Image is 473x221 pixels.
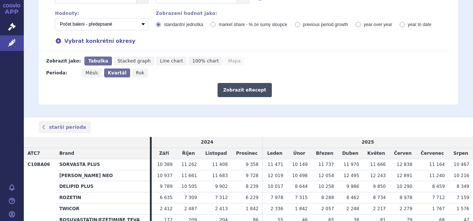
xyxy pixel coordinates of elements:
[108,70,126,76] span: Kvartál
[295,184,308,189] span: 8 644
[86,70,99,76] span: Měsíc
[181,173,197,178] span: 11 661
[457,195,469,200] span: 7 159
[416,148,448,159] td: Červenec
[156,11,451,16] div: Zobrazení hodnot jako:
[46,68,78,77] div: Perioda:
[228,58,241,64] span: Mapa
[246,206,258,211] span: 1 842
[338,148,363,159] td: Duben
[318,184,334,189] span: 10 258
[181,162,197,167] span: 11 262
[246,184,258,189] span: 8 239
[201,148,232,159] td: Listopad
[321,195,334,200] span: 8 288
[432,195,445,200] span: 7 712
[429,173,445,178] span: 11 240
[268,184,283,189] span: 10 017
[346,195,359,200] span: 8 462
[39,121,91,133] a: starší perioda
[287,148,312,159] td: Únor
[212,173,228,178] span: 11 683
[157,162,173,167] span: 10 389
[164,22,203,27] span: standardní jednotka
[270,206,283,211] span: 2 336
[389,148,416,159] td: Červen
[160,58,183,64] span: Line chart
[246,173,258,178] span: 9 728
[268,173,283,178] span: 12 019
[55,204,150,215] th: TWICOR
[370,162,386,167] span: 11 666
[295,195,308,200] span: 7 315
[292,162,308,167] span: 10 149
[432,206,445,211] span: 1 767
[181,184,197,189] span: 10 505
[263,137,473,148] td: 2025
[432,184,445,189] span: 8 459
[448,148,473,159] td: Srpen
[118,58,151,64] span: Stacked graph
[373,195,386,200] span: 8 734
[318,162,334,167] span: 11 737
[457,184,469,189] span: 8 349
[346,206,359,211] span: 2 248
[28,151,40,156] span: ATC7
[346,184,359,189] span: 9 986
[318,173,334,178] span: 12 054
[429,162,445,167] span: 11 164
[212,162,228,167] span: 11 408
[373,206,386,211] span: 2 217
[215,184,228,189] span: 9 902
[399,195,412,200] span: 8 978
[192,58,219,64] span: 100% chart
[55,170,150,181] th: [PERSON_NAME] NEO
[215,206,228,211] span: 2 413
[218,83,272,97] button: Zobrazit eRecept
[270,195,283,200] span: 7 978
[397,162,412,167] span: 12 838
[152,137,262,148] td: 2024
[321,206,334,211] span: 2 057
[136,70,144,76] span: Rok
[157,173,173,178] span: 10 937
[160,184,173,189] span: 9 789
[454,162,469,167] span: 10 467
[55,11,148,16] div: Hodnoty:
[268,162,283,167] span: 11 471
[55,181,150,192] th: DELIPID PLUS
[219,22,287,27] span: market share - % ze sumy sloupce
[184,206,197,211] span: 2 487
[48,37,451,45] div: Vybrat konkrétní okresy
[152,148,176,159] td: Září
[246,162,258,167] span: 9 358
[88,58,108,64] span: Tabulka
[364,22,392,27] span: year over year
[160,195,173,200] span: 6 635
[232,148,263,159] td: Prosinec
[370,173,386,178] span: 12 243
[454,173,469,178] span: 10 216
[373,184,386,189] span: 9 850
[176,148,201,159] td: Říjen
[363,148,390,159] td: Květen
[295,206,308,211] span: 1 842
[184,195,197,200] span: 7 309
[59,151,74,156] span: Brand
[344,162,359,167] span: 11 970
[292,173,308,178] span: 10 498
[399,206,412,211] span: 2 279
[344,173,359,178] span: 12 495
[311,148,338,159] td: Březen
[46,57,81,65] div: Zobrazit jako:
[397,173,412,178] span: 12 891
[215,195,228,200] span: 7 312
[303,22,348,27] span: previous period growth
[263,148,287,159] td: Leden
[397,184,412,189] span: 10 290
[408,22,431,27] span: year to date
[246,195,258,200] span: 6 229
[160,206,173,211] span: 2 412
[55,159,150,170] th: SORVASTA PLUS
[55,192,150,204] th: ROZETIN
